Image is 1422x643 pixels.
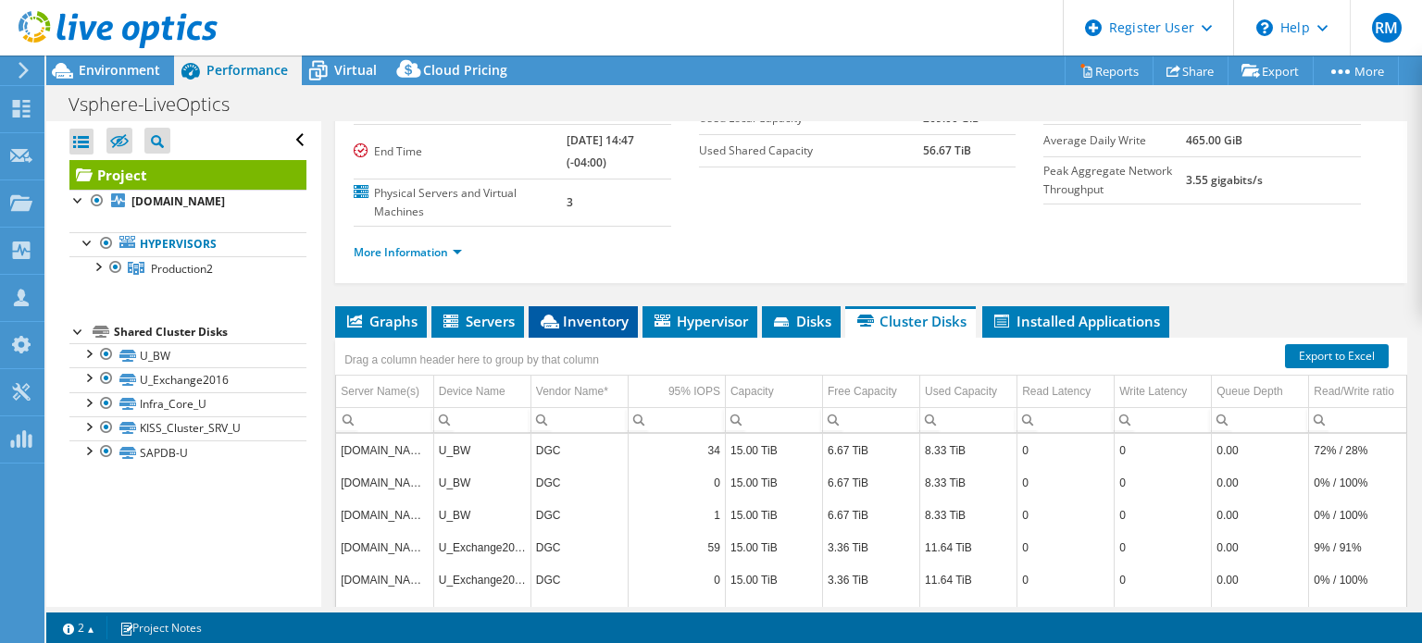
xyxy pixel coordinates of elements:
label: Average Daily Write [1043,131,1186,150]
td: Column Free Capacity, Value 3.36 TiB [823,563,920,596]
td: Column Capacity, Value 15.00 TiB [725,466,822,499]
td: Free Capacity Column [823,376,920,408]
div: Read/Write ratio [1314,380,1393,402]
td: Column Vendor Name*, Value DGC [530,596,628,628]
td: Column Queue Depth, Value 0.00 [1212,499,1309,531]
td: Column Queue Depth, Value 0.00 [1212,596,1309,628]
td: Column Queue Depth, Filter cell [1212,407,1309,432]
td: Column Read Latency, Value 0 [1017,531,1115,563]
td: Column Read Latency, Value 0 [1017,563,1115,596]
b: 56.67 TiB [923,142,971,158]
td: Write Latency Column [1115,376,1212,408]
a: [DOMAIN_NAME] [69,190,306,214]
a: Export to Excel [1285,344,1389,368]
td: Column Device Name, Value U_BW [433,466,530,499]
b: [DATE] 14:47 (-04:00) [567,132,634,170]
div: Queue Depth [1216,380,1282,402]
td: Column Vendor Name*, Value DGC [530,531,628,563]
div: Used Capacity [925,380,997,402]
td: Column 95% IOPS, Value 59 [628,531,725,563]
td: Column Vendor Name*, Value DGC [530,434,628,466]
td: Column Queue Depth, Value 0.00 [1212,434,1309,466]
label: Peak Aggregate Network Throughput [1043,162,1186,199]
td: Column Vendor Name*, Value DGC [530,466,628,499]
td: Column 95% IOPS, Value 0 [628,563,725,596]
td: Column Capacity, Value 15.00 TiB [725,434,822,466]
td: Column Write Latency, Value 0 [1115,466,1212,499]
td: Column Server Name(s), Value esxi5.kissusa.com [336,596,433,628]
a: Project [69,160,306,190]
svg: \n [1256,19,1273,36]
td: Column Vendor Name*, Value DGC [530,563,628,596]
td: Column Used Capacity, Value 8.33 TiB [920,434,1017,466]
td: Column Read/Write ratio, Value 0% / 100% [1309,466,1406,499]
td: Column Free Capacity, Value 6.67 TiB [823,499,920,531]
a: SAPDB-U [69,440,306,464]
div: Drag a column header here to group by that column [340,347,604,373]
td: Capacity Column [725,376,822,408]
td: Column Free Capacity, Filter cell [823,407,920,432]
b: [DOMAIN_NAME] [131,193,225,209]
a: Hypervisors [69,232,306,256]
div: Device Name [439,380,505,402]
label: Used Shared Capacity [699,142,924,160]
a: Infra_Core_U [69,392,306,416]
span: Cluster Disks [854,312,967,330]
div: Capacity [730,380,774,402]
div: Server Name(s) [341,380,419,402]
span: Hypervisor [652,312,748,330]
td: Server Name(s) Column [336,376,433,408]
a: Reports [1065,56,1154,85]
td: Column Device Name, Value U_Exchange2016 [433,596,530,628]
td: Column Read Latency, Filter cell [1017,407,1115,432]
a: U_BW [69,343,306,367]
label: Physical Servers and Virtual Machines [354,184,567,221]
td: Column Used Capacity, Value 8.33 TiB [920,499,1017,531]
span: Installed Applications [992,312,1160,330]
td: Column Read/Write ratio, Filter cell [1309,407,1406,432]
b: 269.00 GiB [923,110,979,126]
td: Column Write Latency, Filter cell [1115,407,1212,432]
td: Column Read/Write ratio, Value 72% / 28% [1309,434,1406,466]
td: Column Queue Depth, Value 0.00 [1212,531,1309,563]
td: Column Capacity, Value 15.00 TiB [725,563,822,596]
td: Column Write Latency, Value 0 [1115,531,1212,563]
td: Column Read Latency, Value 0 [1017,434,1115,466]
td: Column Read/Write ratio, Value 0% / 100% [1309,563,1406,596]
td: Vendor Name* Column [530,376,628,408]
td: Column 95% IOPS, Value 98 [628,596,725,628]
span: Inventory [538,312,629,330]
td: Column Used Capacity, Value 11.64 TiB [920,531,1017,563]
td: Column Device Name, Value U_BW [433,499,530,531]
td: Column Device Name, Filter cell [433,407,530,432]
a: KISS_Cluster_SRV_U [69,416,306,440]
td: Column Read/Write ratio, Value 9% / 91% [1309,531,1406,563]
td: Column Capacity, Value 15.00 TiB [725,499,822,531]
td: Column Server Name(s), Filter cell [336,407,433,432]
td: 95% IOPS Column [628,376,725,408]
td: Column Device Name, Value U_Exchange2016 [433,563,530,596]
td: Column 95% IOPS, Value 0 [628,466,725,499]
div: Shared Cluster Disks [114,321,306,343]
span: Cloud Pricing [423,61,507,79]
td: Column Capacity, Value 15.00 TiB [725,531,822,563]
a: Share [1153,56,1229,85]
span: Disks [771,312,831,330]
b: 3 [567,194,573,210]
h1: Vsphere-LiveOptics [60,94,258,115]
td: Column 95% IOPS, Value 34 [628,434,725,466]
td: Read/Write ratio Column [1309,376,1406,408]
td: Column Capacity, Filter cell [725,407,822,432]
td: Column Device Name, Value U_BW [433,434,530,466]
td: Column Free Capacity, Value 6.67 TiB [823,466,920,499]
td: Column Capacity, Value 15.00 TiB [725,596,822,628]
td: Column Write Latency, Value 0 [1115,596,1212,628]
td: Column Server Name(s), Value esxi4.kissusa.com [336,434,433,466]
td: Column Read/Write ratio, Value 42% / 58% [1309,596,1406,628]
td: Used Capacity Column [920,376,1017,408]
td: Column 95% IOPS, Filter cell [628,407,725,432]
label: End Time [354,142,567,161]
span: Performance [206,61,288,79]
td: Column Vendor Name*, Filter cell [530,407,628,432]
span: Servers [441,312,515,330]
